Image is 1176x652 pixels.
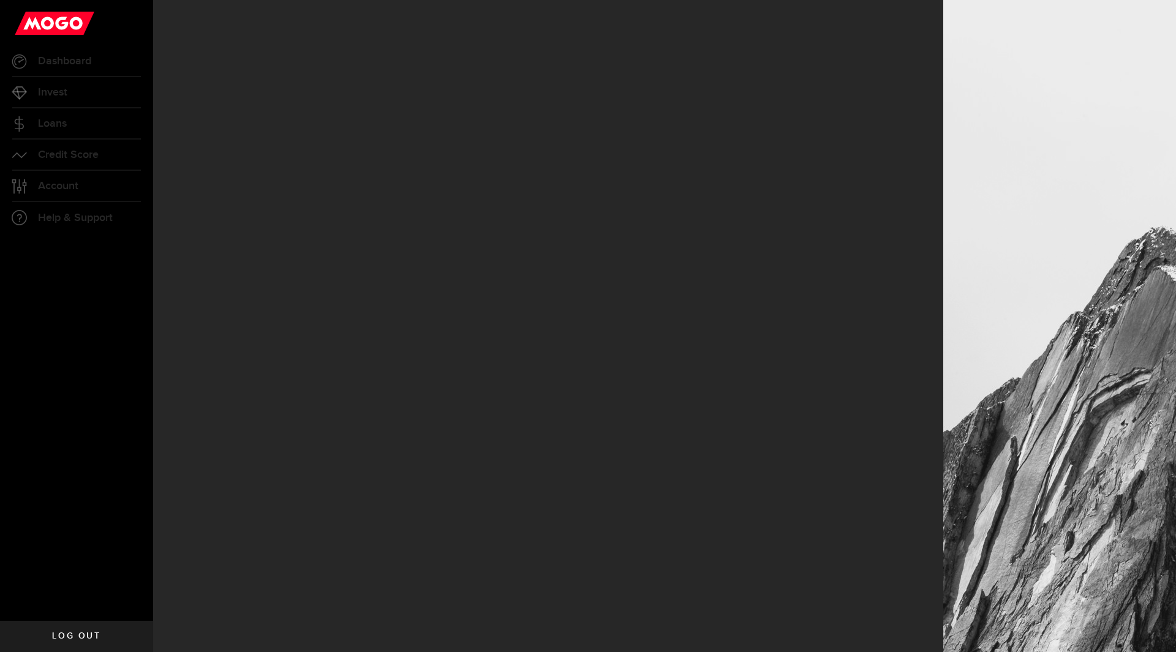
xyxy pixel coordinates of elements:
span: Credit Score [38,149,99,160]
span: Loans [38,118,67,129]
span: Account [38,181,78,192]
span: Log out [52,632,100,640]
span: Invest [38,87,67,98]
span: Help & Support [38,212,113,223]
span: Dashboard [38,56,91,67]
